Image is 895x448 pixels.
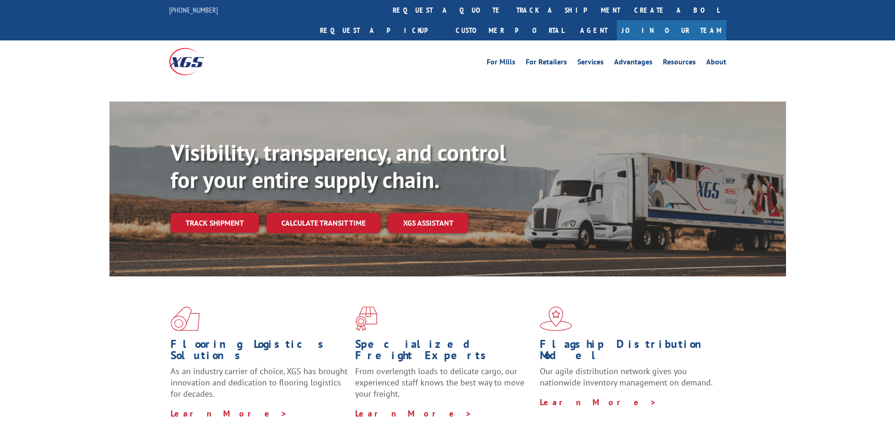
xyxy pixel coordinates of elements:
a: Learn More > [171,408,288,419]
a: Join Our Team [617,20,726,40]
h1: Specialized Freight Experts [355,338,533,366]
img: xgs-icon-flagship-distribution-model-red [540,307,572,331]
span: As an industry carrier of choice, XGS has brought innovation and dedication to flooring logistics... [171,366,348,399]
p: From overlength loads to delicate cargo, our experienced staff knows the best way to move your fr... [355,366,533,408]
a: XGS ASSISTANT [388,213,468,233]
a: [PHONE_NUMBER] [169,5,218,15]
a: For Mills [487,58,515,69]
h1: Flooring Logistics Solutions [171,338,348,366]
img: xgs-icon-focused-on-flooring-red [355,307,377,331]
a: Agent [571,20,617,40]
a: Services [577,58,604,69]
a: Learn More > [355,408,472,419]
a: Resources [663,58,696,69]
b: Visibility, transparency, and control for your entire supply chain. [171,138,506,194]
a: About [706,58,726,69]
h1: Flagship Distribution Model [540,338,717,366]
a: Learn More > [540,397,657,408]
a: For Retailers [526,58,567,69]
a: Calculate transit time [266,213,381,233]
img: xgs-icon-total-supply-chain-intelligence-red [171,307,200,331]
span: Our agile distribution network gives you nationwide inventory management on demand. [540,366,713,388]
a: Request a pickup [313,20,449,40]
a: Advantages [614,58,653,69]
a: Customer Portal [449,20,571,40]
a: Track shipment [171,213,259,233]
